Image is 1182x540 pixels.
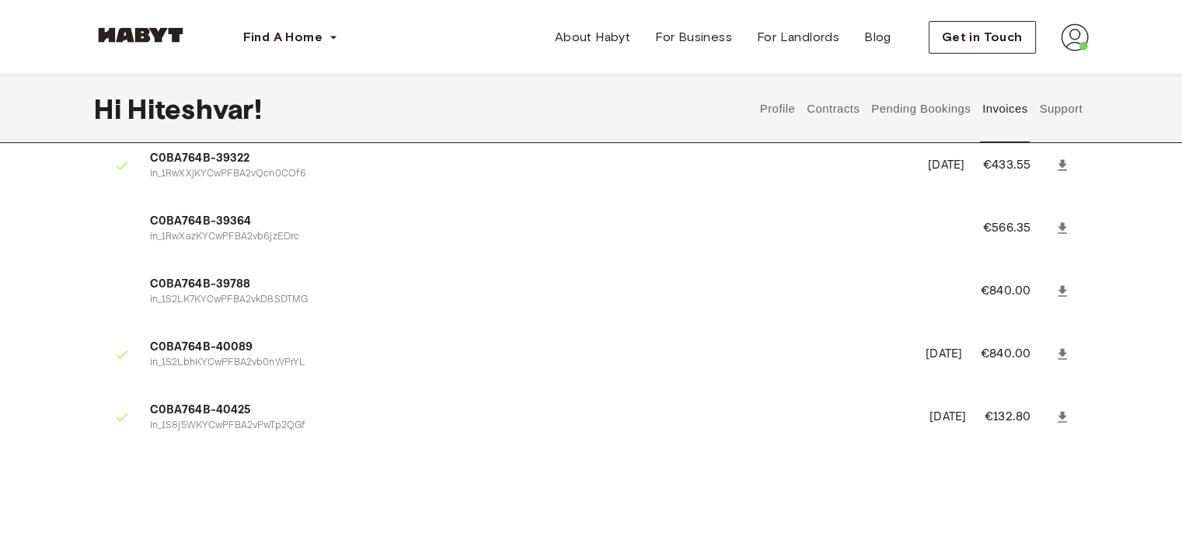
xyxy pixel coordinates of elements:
span: C0BA764B-39364 [150,213,946,231]
a: About Habyt [542,22,643,53]
p: [DATE] [926,346,962,364]
p: €840.00 [981,345,1051,364]
p: €566.35 [983,219,1051,238]
button: Support [1037,75,1085,143]
p: in_1S2LbhKYCwPFBA2vb0nWPrYL [150,356,908,371]
p: in_1S8j5WKYCwPFBA2vPwTp2QGf [150,419,912,434]
button: Get in Touch [929,21,1036,54]
button: Pending Bookings [870,75,973,143]
span: Hiteshvar ! [127,92,263,125]
p: [DATE] [928,157,964,175]
span: For Business [655,28,732,47]
p: in_1S2LK7KYCwPFBA2vkD8SDTMG [150,293,943,308]
button: Profile [758,75,797,143]
span: C0BA764B-40425 [150,402,912,420]
p: in_1RwXXjKYCwPFBA2vQcn0COf6 [150,167,910,182]
p: in_1RwXazKYCwPFBA2vb6jzEDrc [150,230,946,245]
div: user profile tabs [754,75,1088,143]
button: Contracts [805,75,862,143]
p: €132.80 [985,408,1051,427]
span: Get in Touch [942,28,1023,47]
span: Hi [94,92,127,125]
span: Find A Home [243,28,323,47]
button: Invoices [980,75,1029,143]
p: €433.55 [983,156,1051,175]
img: avatar [1061,23,1089,51]
p: [DATE] [929,409,966,427]
span: For Landlords [757,28,839,47]
span: C0BA764B-39322 [150,150,910,168]
span: C0BA764B-39788 [150,276,943,294]
a: For Landlords [744,22,852,53]
p: €840.00 [981,282,1051,301]
img: Habyt [94,27,187,43]
span: About Habyt [555,28,630,47]
a: Blog [852,22,904,53]
span: Blog [864,28,891,47]
button: Find A Home [231,22,350,53]
span: C0BA764B-40089 [150,339,908,357]
a: For Business [643,22,744,53]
